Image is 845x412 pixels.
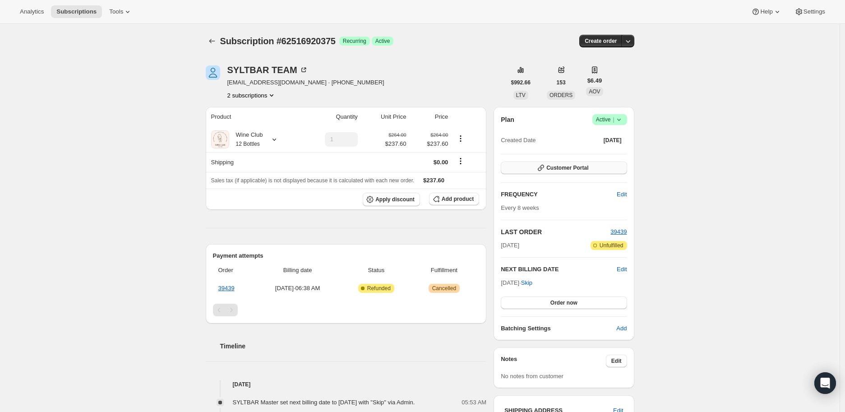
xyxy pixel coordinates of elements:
[501,324,616,333] h6: Batching Settings
[206,35,218,47] button: Subscriptions
[516,92,526,98] span: LTV
[617,190,627,199] span: Edit
[363,193,420,206] button: Apply discount
[227,78,384,87] span: [EMAIL_ADDRESS][DOMAIN_NAME] · [PHONE_NUMBER]
[549,92,573,98] span: ORDERS
[501,373,563,380] span: No notes from customer
[453,156,468,166] button: Shipping actions
[423,177,444,184] span: $237.60
[257,284,338,293] span: [DATE] · 06:38 AM
[616,324,627,333] span: Add
[227,91,277,100] button: Product actions
[213,251,480,260] h2: Payment attempts
[442,195,474,203] span: Add product
[803,8,825,15] span: Settings
[375,196,415,203] span: Apply discount
[300,107,360,127] th: Quantity
[236,141,260,147] small: 12 Bottles
[789,5,831,18] button: Settings
[432,285,456,292] span: Cancelled
[14,5,49,18] button: Analytics
[429,193,479,205] button: Add product
[20,8,44,15] span: Analytics
[501,204,539,211] span: Every 8 weeks
[814,372,836,394] div: Open Intercom Messenger
[501,136,536,145] span: Created Date
[104,5,138,18] button: Tools
[511,79,531,86] span: $992.66
[430,132,448,138] small: $264.00
[343,37,366,45] span: Recurring
[206,152,300,172] th: Shipping
[211,177,415,184] span: Sales tax (if applicable) is not displayed because it is calculated with each new order.
[462,398,486,407] span: 05:53 AM
[415,266,474,275] span: Fulfillment
[579,35,622,47] button: Create order
[746,5,787,18] button: Help
[501,115,514,124] h2: Plan
[604,137,622,144] span: [DATE]
[109,8,123,15] span: Tools
[550,299,577,306] span: Order now
[557,79,566,86] span: 153
[587,76,602,85] span: $6.49
[610,227,627,236] button: 39439
[375,37,390,45] span: Active
[213,304,480,316] nav: Pagination
[551,76,571,89] button: 153
[56,8,97,15] span: Subscriptions
[617,265,627,274] button: Edit
[506,76,536,89] button: $992.66
[453,134,468,144] button: Product actions
[360,107,409,127] th: Unit Price
[501,279,532,286] span: [DATE] ·
[606,355,627,367] button: Edit
[501,162,627,174] button: Customer Portal
[600,242,623,249] span: Unfulfilled
[206,380,487,389] h4: [DATE]
[501,227,610,236] h2: LAST ORDER
[611,321,632,336] button: Add
[596,115,623,124] span: Active
[501,296,627,309] button: Order now
[385,139,406,148] span: $237.60
[257,266,338,275] span: Billing date
[51,5,102,18] button: Subscriptions
[613,116,614,123] span: |
[585,37,617,45] span: Create order
[501,241,519,250] span: [DATE]
[229,130,263,148] div: Wine Club
[227,65,308,74] div: SYLTBAR TEAM
[598,134,627,147] button: [DATE]
[220,36,336,46] span: Subscription #62516920375
[213,260,255,280] th: Order
[211,130,229,148] img: product img
[760,8,772,15] span: Help
[206,65,220,80] span: SYLTBAR TEAM
[411,139,448,148] span: $237.60
[610,228,627,235] a: 39439
[501,265,617,274] h2: NEXT BILLING DATE
[218,285,235,292] a: 39439
[343,266,409,275] span: Status
[501,190,617,199] h2: FREQUENCY
[501,355,606,367] h3: Notes
[220,342,487,351] h2: Timeline
[434,159,448,166] span: $0.00
[516,276,538,290] button: Skip
[521,278,532,287] span: Skip
[589,88,600,95] span: AOV
[388,132,406,138] small: $264.00
[611,187,632,202] button: Edit
[409,107,451,127] th: Price
[206,107,300,127] th: Product
[233,399,415,406] span: SYLTBAR Master set next billing date to [DATE] with "Skip" via Admin.
[611,357,622,365] span: Edit
[367,285,391,292] span: Refunded
[546,164,588,171] span: Customer Portal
